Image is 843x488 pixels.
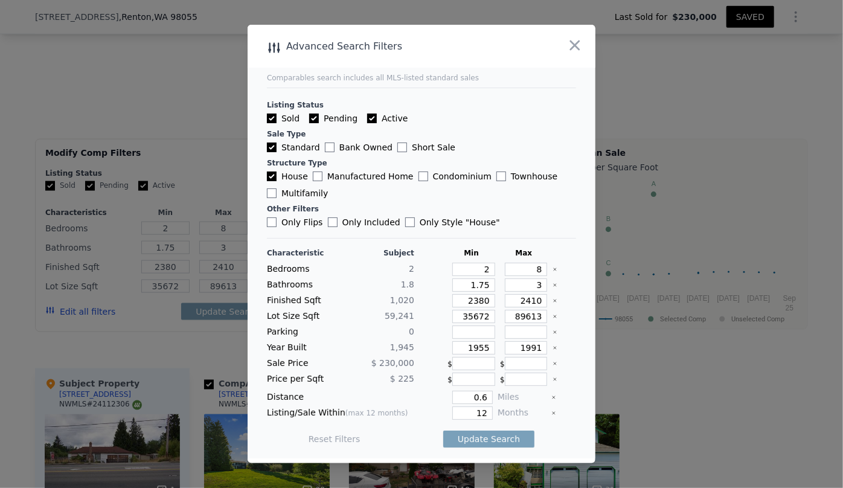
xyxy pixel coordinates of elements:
input: Manufactured Home [313,172,322,181]
button: Reset [309,433,361,445]
div: Listing/Sale Within [267,406,414,420]
span: 0 [409,327,414,336]
label: Short Sale [397,141,455,153]
label: Condominium [418,170,492,182]
button: Clear [553,330,557,335]
div: Max [500,248,548,258]
div: $ [447,357,495,370]
label: House [267,170,308,182]
div: Lot Size Sqft [267,310,338,323]
span: 1,945 [390,342,414,352]
div: Sale Type [267,129,576,139]
div: Comparables search includes all MLS-listed standard sales [267,73,576,83]
input: Only Flips [267,217,277,227]
input: Short Sale [397,143,407,152]
input: Pending [309,114,319,123]
label: Only Included [328,216,400,228]
div: Price per Sqft [267,373,338,386]
input: Bank Owned [325,143,335,152]
span: $ 225 [390,374,414,384]
label: Townhouse [496,170,557,182]
div: Min [447,248,495,258]
button: Clear [551,411,556,416]
input: Standard [267,143,277,152]
div: Structure Type [267,158,576,168]
div: Year Built [267,341,338,355]
div: Bedrooms [267,263,338,276]
span: 2 [409,264,414,274]
div: Parking [267,326,338,339]
button: Update Search [443,431,534,448]
div: Distance [267,391,414,404]
input: Sold [267,114,277,123]
button: Clear [553,377,557,382]
button: Clear [553,267,557,272]
span: $ 230,000 [371,358,414,368]
div: $ [447,373,495,386]
div: Bathrooms [267,278,338,292]
input: Only Style "House" [405,217,415,227]
label: Standard [267,141,320,153]
div: Finished Sqft [267,294,338,307]
input: Multifamily [267,188,277,198]
span: 1.8 [401,280,414,289]
div: $ [500,357,548,370]
span: 1,020 [390,295,414,305]
input: Active [367,114,377,123]
div: Miles [498,391,547,404]
input: House [267,172,277,181]
label: Active [367,112,408,124]
label: Bank Owned [325,141,393,153]
div: Advanced Search Filters [248,38,526,55]
div: Listing Status [267,100,576,110]
div: Characteristic [267,248,338,258]
input: Townhouse [496,172,506,181]
button: Clear [553,361,557,366]
label: Manufactured Home [313,170,414,182]
label: Multifamily [267,187,328,199]
button: Clear [553,283,557,287]
div: Subject [343,248,414,258]
input: Condominium [418,172,428,181]
div: Months [498,406,547,420]
label: Sold [267,112,300,124]
span: 59,241 [385,311,414,321]
button: Clear [553,314,557,319]
label: Only Style " House " [405,216,500,228]
button: Clear [553,345,557,350]
span: (max 12 months) [345,409,408,417]
div: Other Filters [267,204,576,214]
div: Sale Price [267,357,338,370]
button: Clear [551,395,556,400]
button: Clear [553,298,557,303]
label: Pending [309,112,357,124]
label: Only Flips [267,216,323,228]
div: $ [500,373,548,386]
input: Only Included [328,217,338,227]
